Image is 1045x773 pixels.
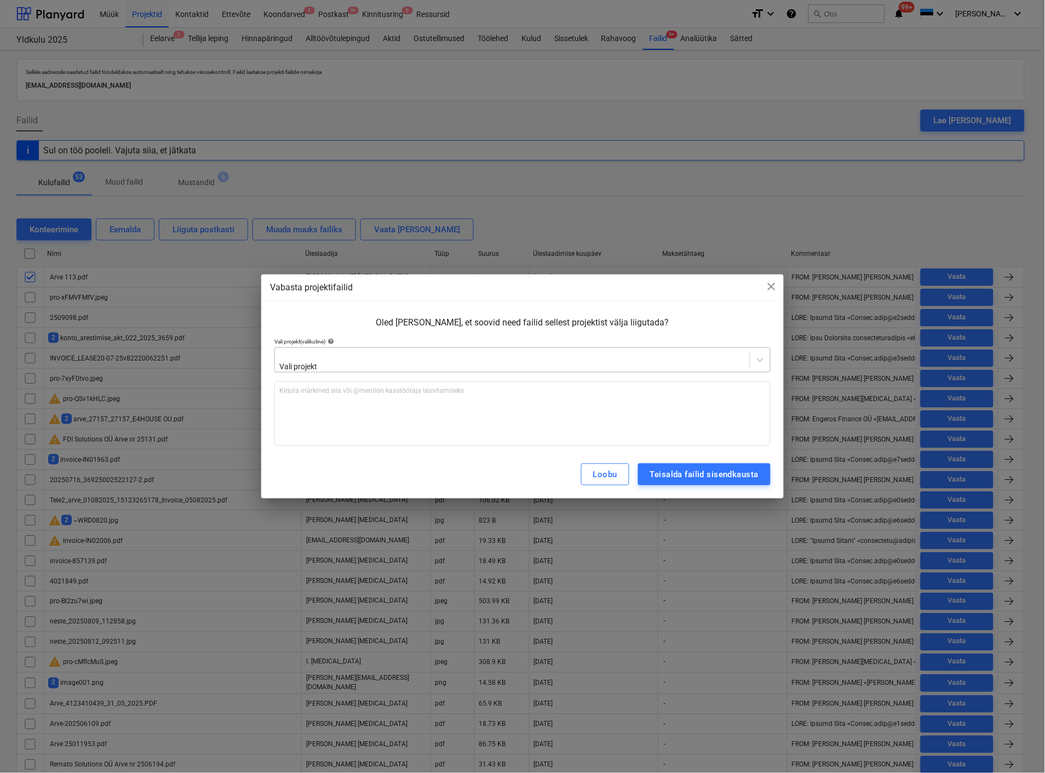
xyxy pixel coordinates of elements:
[990,720,1045,773] div: Vestlusvidin
[593,467,617,482] div: Loobu
[765,280,778,293] span: close
[581,463,629,485] button: Loobu
[279,362,531,371] div: Vali projekt
[270,281,775,294] div: Vabasta projektifailid
[325,338,334,345] span: help
[650,467,759,482] div: Teisalda failid sisendkausta
[765,280,778,297] div: close
[638,463,771,485] button: Teisalda failid sisendkausta
[990,720,1045,773] iframe: Chat Widget
[274,317,771,329] p: Oled [PERSON_NAME], et soovid need failid sellest projektist välja liigutada?
[274,338,771,345] div: Vali projekt (valikuline)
